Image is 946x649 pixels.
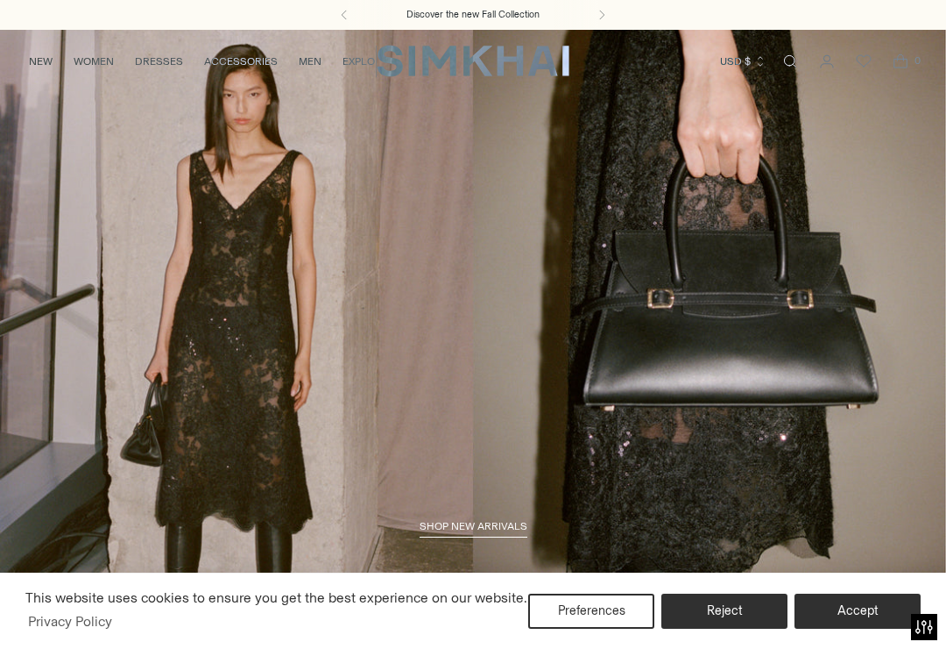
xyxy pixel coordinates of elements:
[74,42,114,81] a: WOMEN
[25,609,115,635] a: Privacy Policy (opens in a new tab)
[528,594,654,629] button: Preferences
[909,53,925,68] span: 0
[420,520,527,532] span: shop new arrivals
[406,8,540,22] a: Discover the new Fall Collection
[846,44,881,79] a: Wishlist
[342,42,388,81] a: EXPLORE
[661,594,787,629] button: Reject
[420,520,527,538] a: shop new arrivals
[377,44,569,78] a: SIMKHAI
[25,589,527,606] span: This website uses cookies to ensure you get the best experience on our website.
[720,42,766,81] button: USD $
[135,42,183,81] a: DRESSES
[773,44,808,79] a: Open search modal
[299,42,321,81] a: MEN
[29,42,53,81] a: NEW
[794,594,921,629] button: Accept
[883,44,918,79] a: Open cart modal
[204,42,278,81] a: ACCESSORIES
[809,44,844,79] a: Go to the account page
